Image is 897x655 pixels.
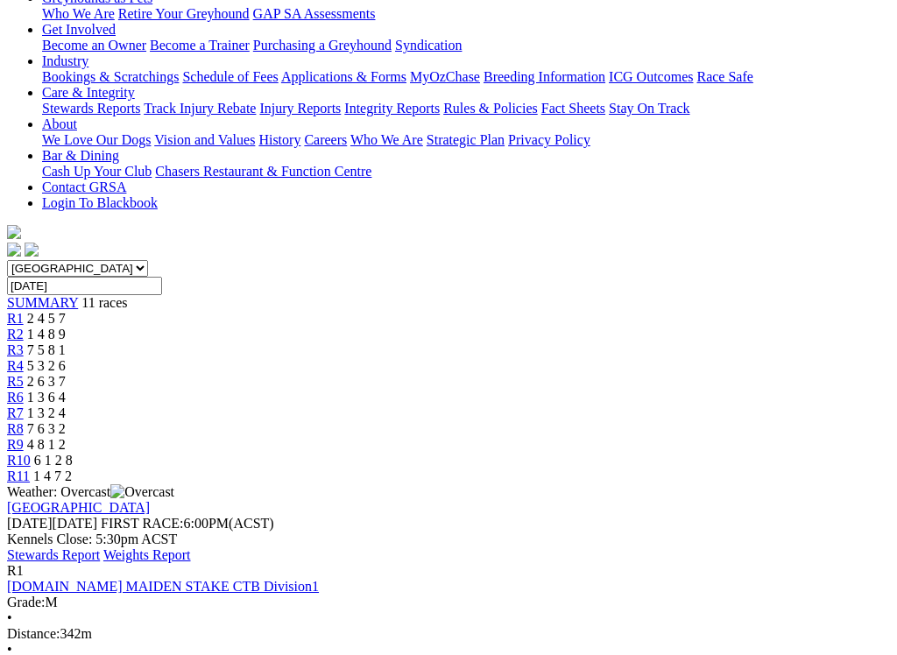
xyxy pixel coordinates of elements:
img: facebook.svg [7,243,21,257]
img: Overcast [110,484,174,500]
span: 5 3 2 6 [27,358,66,373]
a: MyOzChase [410,69,480,84]
a: Stewards Reports [42,101,140,116]
a: Who We Are [42,6,115,21]
a: About [42,116,77,131]
a: [GEOGRAPHIC_DATA] [7,500,150,515]
div: About [42,132,890,148]
span: 6:00PM(ACST) [101,516,274,531]
span: 11 races [81,295,127,310]
a: History [258,132,300,147]
a: Get Involved [42,22,116,37]
a: Schedule of Fees [182,69,278,84]
a: Cash Up Your Club [42,164,152,179]
span: 2 6 3 7 [27,374,66,389]
span: 1 4 7 2 [33,468,72,483]
a: Breeding Information [484,69,605,84]
a: Weights Report [103,547,191,562]
div: 342m [7,626,890,642]
a: Industry [42,53,88,68]
a: Stay On Track [609,101,689,116]
span: 4 8 1 2 [27,437,66,452]
a: R2 [7,327,24,342]
a: Rules & Policies [443,101,538,116]
div: Greyhounds as Pets [42,6,890,22]
span: Distance: [7,626,60,641]
a: Retire Your Greyhound [118,6,250,21]
span: 1 3 2 4 [27,405,66,420]
div: Kennels Close: 5:30pm ACST [7,532,890,547]
a: Contact GRSA [42,180,126,194]
a: Bar & Dining [42,148,119,163]
img: twitter.svg [25,243,39,257]
a: Strategic Plan [427,132,505,147]
a: R1 [7,311,24,326]
a: Vision and Values [154,132,255,147]
a: R3 [7,342,24,357]
a: ICG Outcomes [609,69,693,84]
a: Syndication [395,38,462,53]
span: [DATE] [7,516,97,531]
a: Login To Blackbook [42,195,158,210]
div: M [7,595,890,610]
a: Purchasing a Greyhound [253,38,392,53]
div: Bar & Dining [42,164,890,180]
a: Fact Sheets [541,101,605,116]
a: Bookings & Scratchings [42,69,179,84]
a: R6 [7,390,24,405]
a: Applications & Forms [281,69,406,84]
span: [DATE] [7,516,53,531]
a: [DOMAIN_NAME] MAIDEN STAKE CTB Division1 [7,579,319,594]
a: GAP SA Assessments [253,6,376,21]
a: Integrity Reports [344,101,440,116]
a: Privacy Policy [508,132,590,147]
a: Become an Owner [42,38,146,53]
a: R10 [7,453,31,468]
a: R7 [7,405,24,420]
span: Weather: Overcast [7,484,174,499]
img: logo-grsa-white.png [7,225,21,239]
a: Stewards Report [7,547,100,562]
span: 1 3 6 4 [27,390,66,405]
a: Race Safe [696,69,752,84]
span: 7 5 8 1 [27,342,66,357]
a: R9 [7,437,24,452]
div: Industry [42,69,890,85]
span: • [7,610,12,625]
span: FIRST RACE: [101,516,183,531]
a: R8 [7,421,24,436]
span: 2 4 5 7 [27,311,66,326]
div: Care & Integrity [42,101,890,116]
div: Get Involved [42,38,890,53]
input: Select date [7,277,162,295]
a: Injury Reports [259,101,341,116]
a: R4 [7,358,24,373]
a: Become a Trainer [150,38,250,53]
span: R1 [7,563,24,578]
a: SUMMARY [7,295,78,310]
a: Track Injury Rebate [144,101,256,116]
span: Grade: [7,595,46,609]
span: 6 1 2 8 [34,453,73,468]
span: 7 6 3 2 [27,421,66,436]
span: 1 4 8 9 [27,327,66,342]
a: R11 [7,468,30,483]
a: R5 [7,374,24,389]
a: Chasers Restaurant & Function Centre [155,164,371,179]
a: Care & Integrity [42,85,135,100]
a: We Love Our Dogs [42,132,151,147]
a: Careers [304,132,347,147]
a: Who We Are [350,132,423,147]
